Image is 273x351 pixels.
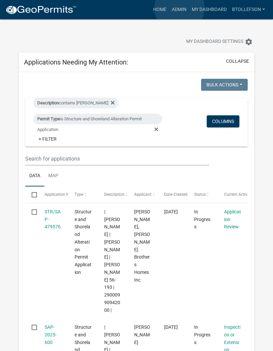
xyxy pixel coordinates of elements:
[224,192,252,197] span: Current Activity
[164,324,178,330] span: 09/11/2025
[150,3,169,16] a: Home
[33,114,162,124] div: is Structure and Shoreland Alteration Permit Application
[45,209,61,230] a: STR/SAP - 479576
[164,192,187,197] span: Date Created
[201,79,248,91] button: Bulk Actions
[134,209,150,283] span: Darrick Guthmiller, Kochmann Brothers Homes Inc
[45,324,57,345] a: SAP-2025-600
[37,100,59,105] span: Description
[75,192,83,197] span: Type
[134,324,150,345] span: Bruce C Folkedahl
[38,186,68,202] datatable-header-cell: Application Number
[25,166,44,187] a: Data
[25,186,38,202] datatable-header-cell: Select
[98,186,128,202] datatable-header-cell: Description
[128,186,158,202] datatable-header-cell: Applicant
[188,186,218,202] datatable-header-cell: Status
[194,192,206,197] span: Status
[194,324,210,345] span: In Progress
[164,209,178,214] span: 09/16/2025
[24,58,128,66] h5: Applications Needing My Attention:
[134,192,151,197] span: Applicant
[33,133,62,145] a: + Filter
[104,192,125,197] span: Description
[229,3,268,16] a: btollefson
[226,58,249,65] button: collapse
[245,38,253,46] i: settings
[45,192,81,197] span: Application Number
[207,115,239,127] button: Columns
[37,116,60,121] span: Permit Type
[169,3,189,16] a: Admin
[44,166,62,187] a: Map
[186,38,243,46] span: My Dashboard Settings
[33,98,119,108] div: contains [PERSON_NAME]
[218,186,248,202] datatable-header-cell: Current Activity
[68,186,98,202] datatable-header-cell: Type
[104,209,120,313] span: | Brittany Tollefson | BRENDA ESTES-SCHMID | Ethel 56-193 | 29000990942000 |
[194,209,210,230] span: In Progress
[75,209,92,275] span: Structure and Shoreland Alteration Permit Application
[189,3,229,16] a: My Dashboard
[25,152,209,166] input: Search for applications
[224,209,241,230] a: Application Review
[181,35,258,48] button: My Dashboard Settingssettings
[158,186,188,202] datatable-header-cell: Date Created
